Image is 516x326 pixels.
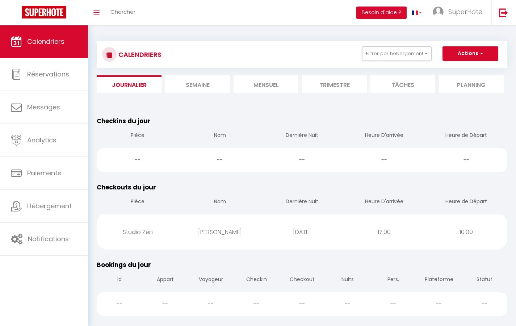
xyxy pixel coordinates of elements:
[433,7,444,17] img: ...
[425,192,507,213] th: Heure de Départ
[261,148,343,172] div: --
[343,126,425,146] th: Heure D'arrivée
[302,75,367,93] li: Trimestre
[261,126,343,146] th: Dernière Nuit
[442,46,498,61] button: Actions
[165,75,230,93] li: Semaine
[462,270,507,291] th: Statut
[97,117,151,125] span: Checkins du jour
[343,148,425,172] div: --
[425,148,507,172] div: --
[279,270,325,291] th: Checkout
[179,220,261,244] div: [PERSON_NAME]
[370,75,435,93] li: Tâches
[261,192,343,213] th: Dernière Nuit
[27,37,64,46] span: Calendriers
[234,292,279,316] div: --
[110,8,135,16] span: Chercher
[370,270,416,291] th: Pers.
[499,8,508,17] img: logout
[279,292,325,316] div: --
[179,148,261,172] div: --
[234,75,298,93] li: Mensuel
[188,270,234,291] th: Voyageur
[97,292,142,316] div: --
[234,270,279,291] th: Checkin
[97,220,179,244] div: Studio Zen
[343,220,425,244] div: 17:00
[97,192,179,213] th: Pièce
[325,292,370,316] div: --
[117,46,161,63] h3: CALENDRIERS
[97,183,156,192] span: Checkouts du jour
[27,70,69,79] span: Réservations
[27,135,56,145] span: Analytics
[97,270,142,291] th: Id
[97,126,179,146] th: Pièce
[6,3,28,25] button: Ouvrir le widget de chat LiveChat
[27,168,61,177] span: Paiements
[439,75,504,93] li: Planning
[97,148,179,172] div: --
[142,270,188,291] th: Appart
[343,192,425,213] th: Heure D'arrivée
[97,260,151,269] span: Bookings du jour
[97,75,161,93] li: Journalier
[448,7,482,16] span: SuperHote
[425,220,507,244] div: 10:00
[462,292,507,316] div: --
[416,270,462,291] th: Plateforme
[179,126,261,146] th: Nom
[188,292,234,316] div: --
[28,234,69,243] span: Notifications
[362,46,432,61] button: Filtrer par hébergement
[27,201,72,210] span: Hébergement
[356,7,407,19] button: Besoin d'aide ?
[416,292,462,316] div: --
[425,126,507,146] th: Heure de Départ
[22,6,66,18] img: Super Booking
[27,103,60,112] span: Messages
[370,292,416,316] div: --
[142,292,188,316] div: --
[325,270,370,291] th: Nuits
[179,192,261,213] th: Nom
[261,220,343,244] div: [DATE]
